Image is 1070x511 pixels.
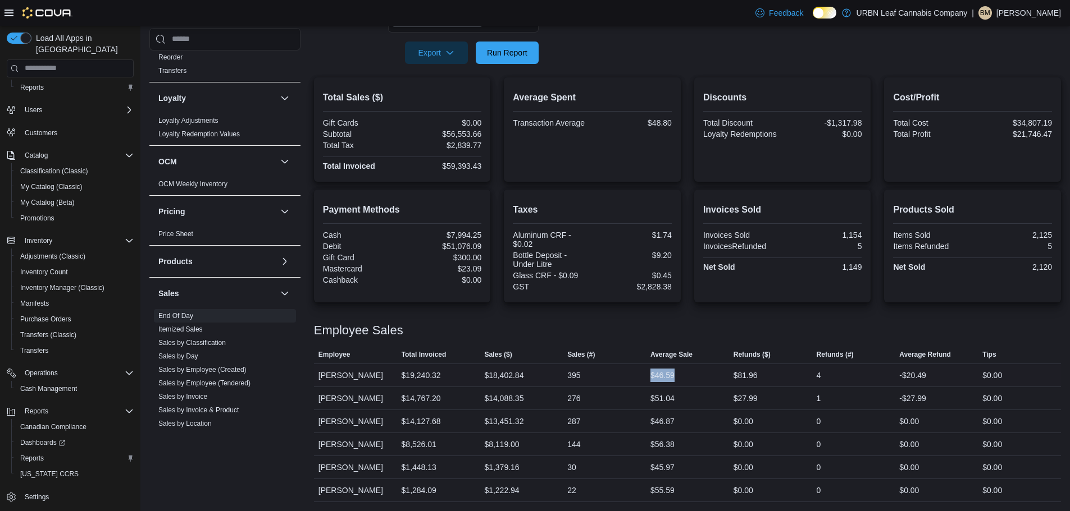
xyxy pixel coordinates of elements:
[650,415,675,428] div: $46.87
[11,381,138,397] button: Cash Management
[16,164,134,178] span: Classification (Classic)
[158,53,183,61] a: Reorder
[20,384,77,393] span: Cash Management
[650,484,675,497] div: $55.59
[817,415,821,428] div: 0
[16,344,53,357] a: Transfers
[158,432,237,441] span: Sales by Location per Day
[703,263,735,271] strong: Net Sold
[513,271,590,280] div: Glass CRF - $0.09
[484,484,519,497] div: $1,222.94
[982,369,1002,382] div: $0.00
[16,81,134,94] span: Reports
[16,452,134,465] span: Reports
[16,420,134,434] span: Canadian Compliance
[734,415,753,428] div: $0.00
[11,179,138,195] button: My Catalog (Classic)
[899,461,919,474] div: $0.00
[703,91,862,104] h2: Discounts
[817,369,821,382] div: 4
[899,369,926,382] div: -$20.49
[158,116,218,125] span: Loyalty Adjustments
[158,288,179,299] h3: Sales
[975,118,1052,127] div: $34,807.19
[323,141,400,150] div: Total Tax
[484,392,523,405] div: $14,088.35
[158,156,276,167] button: OCM
[22,7,72,19] img: Cova
[323,242,400,251] div: Debit
[16,180,87,194] a: My Catalog (Classic)
[25,128,57,137] span: Customers
[20,299,49,308] span: Manifests
[2,148,138,163] button: Catalog
[975,263,1052,271] div: 2,120
[20,454,44,463] span: Reports
[893,231,970,240] div: Items Sold
[158,256,276,267] button: Products
[817,461,821,474] div: 0
[314,479,397,501] div: [PERSON_NAME]
[567,461,576,474] div: 30
[405,42,468,64] button: Export
[11,327,138,343] button: Transfers (Classic)
[158,179,227,188] span: OCM Weekly Inventory
[893,263,925,271] strong: Net Sold
[16,297,53,310] a: Manifests
[158,256,193,267] h3: Products
[785,118,862,127] div: -$1,317.98
[975,242,1052,251] div: 5
[20,234,57,247] button: Inventory
[158,288,276,299] button: Sales
[16,382,81,395] a: Cash Management
[20,366,62,380] button: Operations
[893,91,1052,104] h2: Cost/Profit
[158,229,193,238] span: Price Sheet
[404,275,481,284] div: $0.00
[484,438,519,451] div: $8,119.00
[314,364,397,386] div: [PERSON_NAME]
[487,47,527,58] span: Run Report
[16,196,134,209] span: My Catalog (Beta)
[899,392,926,405] div: -$27.99
[318,350,350,359] span: Employee
[751,2,808,24] a: Feedback
[857,6,968,20] p: URBN Leaf Cannabis Company
[817,350,854,359] span: Refunds (#)
[16,312,134,326] span: Purchase Orders
[20,149,52,162] button: Catalog
[25,151,48,160] span: Catalog
[16,81,48,94] a: Reports
[567,484,576,497] div: 22
[404,141,481,150] div: $2,839.77
[11,163,138,179] button: Classification (Classic)
[11,296,138,311] button: Manifests
[314,456,397,478] div: [PERSON_NAME]
[404,130,481,139] div: $56,553.66
[567,350,595,359] span: Sales (#)
[323,275,400,284] div: Cashback
[16,196,79,209] a: My Catalog (Beta)
[16,164,93,178] a: Classification (Classic)
[20,103,47,117] button: Users
[734,392,758,405] div: $27.99
[734,350,771,359] span: Refunds ($)
[11,419,138,435] button: Canadian Compliance
[978,6,992,20] div: Bailey MacDonald
[323,91,482,104] h2: Total Sales ($)
[2,403,138,419] button: Reports
[20,490,134,504] span: Settings
[158,311,193,320] span: End Of Day
[158,206,185,217] h3: Pricing
[278,205,292,218] button: Pricing
[899,350,951,359] span: Average Refund
[149,177,300,195] div: OCM
[650,461,675,474] div: $45.97
[734,438,753,451] div: $0.00
[484,461,519,474] div: $1,379.16
[734,369,758,382] div: $81.96
[817,438,821,451] div: 0
[20,330,76,339] span: Transfers (Classic)
[893,203,1052,217] h2: Products Sold
[20,438,65,447] span: Dashboards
